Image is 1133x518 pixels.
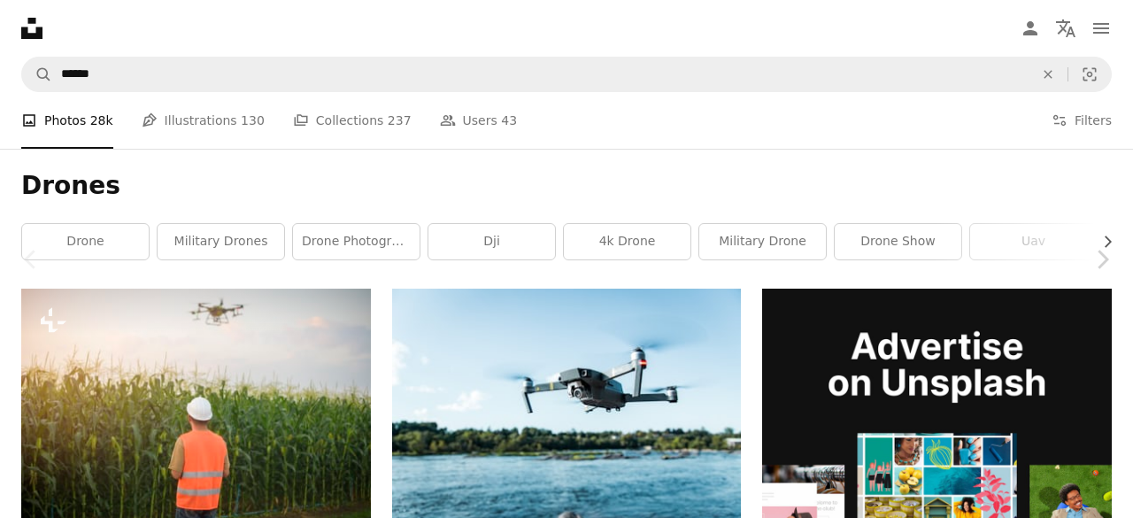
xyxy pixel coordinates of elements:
a: dji [428,224,555,259]
a: black DJI Mavi quadcopter near body of water [392,397,742,413]
a: A male engineer controlling drone spraying fertilizer and pesticide over farmland,High technology... [21,397,371,413]
a: drone photography [293,224,420,259]
a: drone [22,224,149,259]
button: Language [1048,11,1083,46]
form: Find visuals sitewide [21,57,1112,92]
a: Next [1071,174,1133,344]
button: Clear [1029,58,1067,91]
a: uav [970,224,1097,259]
span: 237 [388,111,412,130]
a: drone show [835,224,961,259]
button: Search Unsplash [22,58,52,91]
span: 130 [241,111,265,130]
h1: Drones [21,170,1112,202]
button: Menu [1083,11,1119,46]
a: Log in / Sign up [1013,11,1048,46]
button: Visual search [1068,58,1111,91]
button: Filters [1052,92,1112,149]
a: Home — Unsplash [21,18,42,39]
a: Collections 237 [293,92,412,149]
span: 43 [501,111,517,130]
a: military drones [158,224,284,259]
a: Users 43 [440,92,518,149]
a: 4k drone [564,224,690,259]
a: Illustrations 130 [142,92,265,149]
a: military drone [699,224,826,259]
